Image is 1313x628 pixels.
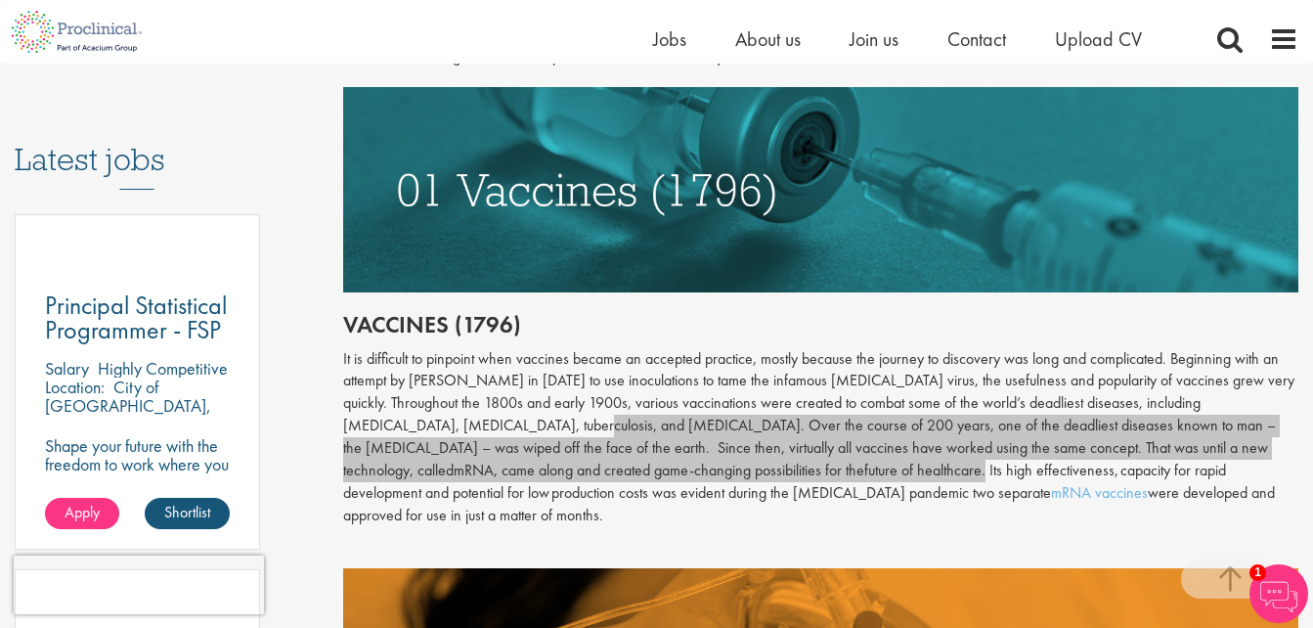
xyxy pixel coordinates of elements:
[1055,26,1142,52] a: Upload CV
[45,498,119,529] a: Apply
[947,26,1006,52] a: Contact
[45,436,230,548] p: Shape your future with the freedom to work where you thrive! Join our pharmaceutical client with ...
[653,26,686,52] a: Jobs
[560,46,670,67] a: medical advances
[1051,482,1148,503] a: mRNA vaccines
[15,94,260,190] h3: Latest jobs
[45,376,211,435] p: City of [GEOGRAPHIC_DATA], [GEOGRAPHIC_DATA]
[343,87,1298,292] img: vaccines
[850,26,898,52] a: Join us
[45,357,89,380] span: Salary
[454,460,494,480] a: mRNA
[735,26,801,52] a: About us
[864,460,982,480] a: future of healthcare
[45,376,105,398] span: Location:
[45,289,227,346] span: Principal Statistical Programmer - FSP
[343,348,1298,527] div: It is difficult to pinpoint when vaccines became an accepted practice, mostly because the journey...
[1249,564,1308,623] img: Chatbot
[145,498,230,529] a: Shortlist
[65,502,100,522] span: Apply
[1249,564,1266,581] span: 1
[98,357,228,380] p: Highly Competitive
[343,312,1298,337] h2: Vaccines (1796)
[14,556,264,614] iframe: reCAPTCHA
[45,293,230,342] a: Principal Statistical Programmer - FSP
